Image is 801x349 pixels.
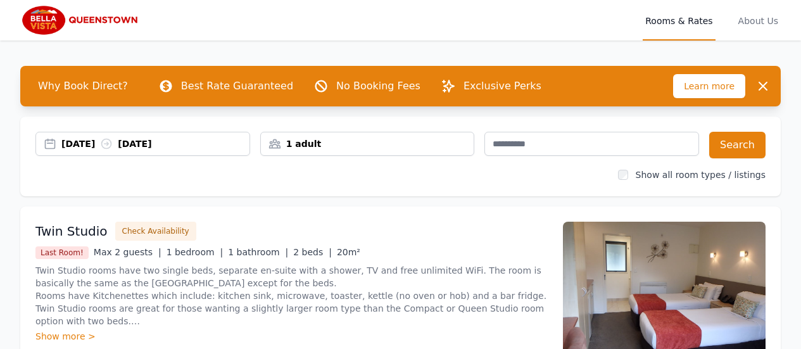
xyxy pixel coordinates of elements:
span: 2 beds | [293,247,332,257]
p: Best Rate Guaranteed [181,79,293,94]
p: Exclusive Perks [464,79,541,94]
img: Bella Vista Queenstown [20,5,142,35]
span: Why Book Direct? [28,73,138,99]
button: Search [709,132,766,158]
span: Last Room! [35,246,89,259]
span: Max 2 guests | [94,247,161,257]
span: 1 bathroom | [228,247,288,257]
div: Show more > [35,330,548,343]
h3: Twin Studio [35,222,108,240]
button: Check Availability [115,222,196,241]
div: 1 adult [261,137,474,150]
span: Learn more [673,74,745,98]
span: 20m² [337,247,360,257]
div: [DATE] [DATE] [61,137,249,150]
p: No Booking Fees [336,79,420,94]
span: 1 bedroom | [167,247,224,257]
p: Twin Studio rooms have two single beds, separate en-suite with a shower, TV and free unlimited Wi... [35,264,548,327]
label: Show all room types / listings [636,170,766,180]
